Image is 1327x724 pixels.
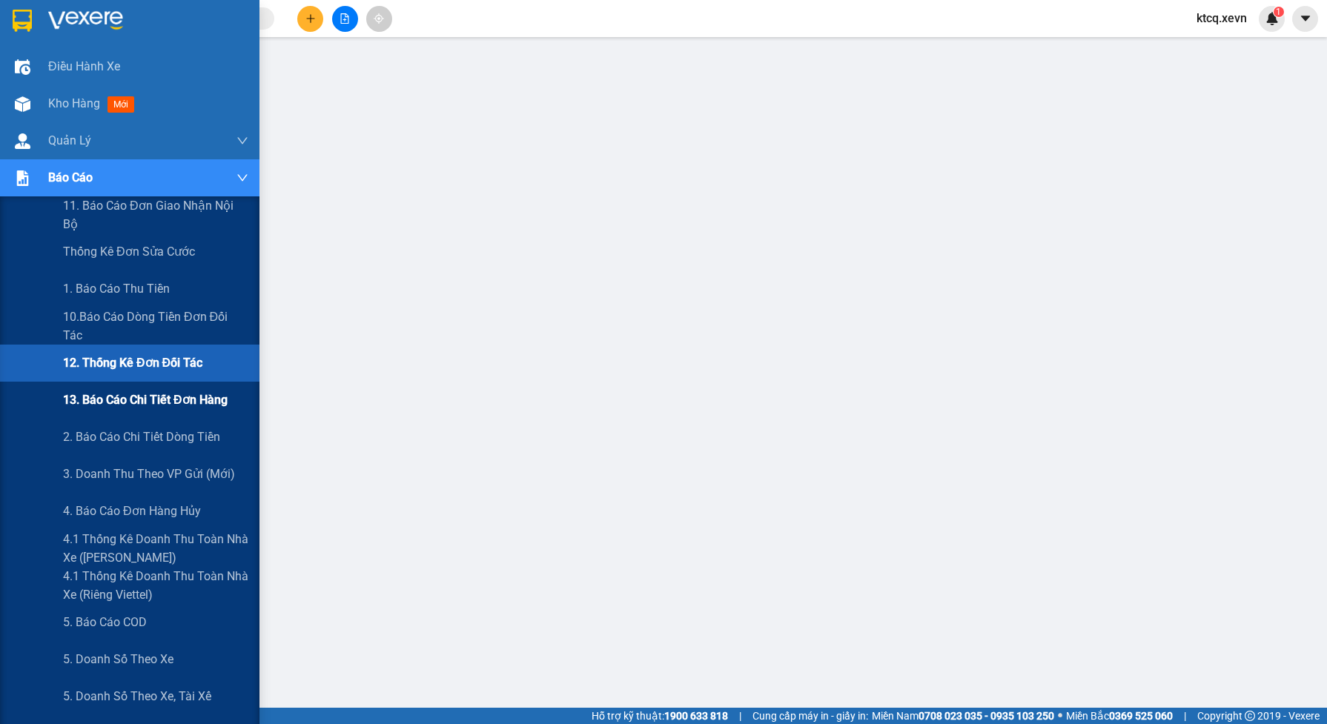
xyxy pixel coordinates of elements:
span: 2. Báo cáo chi tiết dòng tiền [63,428,220,446]
span: mới [107,96,134,113]
span: 10.Báo cáo dòng tiền đơn đối tác [63,308,248,345]
span: Cung cấp máy in - giấy in: [752,708,868,724]
span: 5. Báo cáo COD [63,613,147,631]
img: warehouse-icon [15,96,30,112]
span: Miền Bắc [1066,708,1173,724]
span: 3. Doanh Thu theo VP Gửi (mới) [63,465,235,483]
span: Điều hành xe [48,57,120,76]
span: Miền Nam [872,708,1054,724]
span: 1 [1276,7,1281,17]
strong: 0708 023 035 - 0935 103 250 [919,710,1054,722]
sup: 1 [1274,7,1284,17]
span: copyright [1245,711,1255,721]
span: file-add [340,13,350,24]
button: file-add [332,6,358,32]
span: 11. Báo cáo đơn giao nhận nội bộ [63,196,248,233]
span: 5. Doanh số theo xe, tài xế [63,687,211,705]
span: 4.1 Thống kê doanh thu toàn nhà xe ([PERSON_NAME]) [63,530,248,567]
span: Quản Lý [48,131,91,150]
span: Hỗ trợ kỹ thuật: [592,708,728,724]
span: aim [374,13,384,24]
strong: 0369 525 060 [1109,710,1173,722]
span: Thống kê đơn sửa cước [63,242,195,261]
span: 4.1 Thống kê doanh thu toàn nhà xe (Riêng Viettel) [63,567,248,604]
img: warehouse-icon [15,133,30,149]
img: icon-new-feature [1265,12,1279,25]
span: Báo cáo [48,168,93,187]
img: warehouse-icon [15,59,30,75]
span: 13. Báo cáo chi tiết đơn hàng [63,391,228,409]
span: 4. Báo cáo đơn hàng hủy [63,502,201,520]
span: caret-down [1299,12,1312,25]
span: | [739,708,741,724]
span: Kho hàng [48,96,100,110]
span: | [1184,708,1186,724]
span: ktcq.xevn [1185,9,1259,27]
span: down [236,172,248,184]
span: 1. Báo cáo thu tiền [63,279,170,298]
span: 5. Doanh số theo xe [63,650,173,668]
strong: 1900 633 818 [664,710,728,722]
span: ⚪️ [1058,713,1062,719]
span: 12. Thống kê đơn đối tác [63,353,202,372]
button: caret-down [1292,6,1318,32]
img: solution-icon [15,170,30,186]
img: logo-vxr [13,10,32,32]
button: aim [366,6,392,32]
span: plus [305,13,316,24]
span: down [236,135,248,147]
button: plus [297,6,323,32]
